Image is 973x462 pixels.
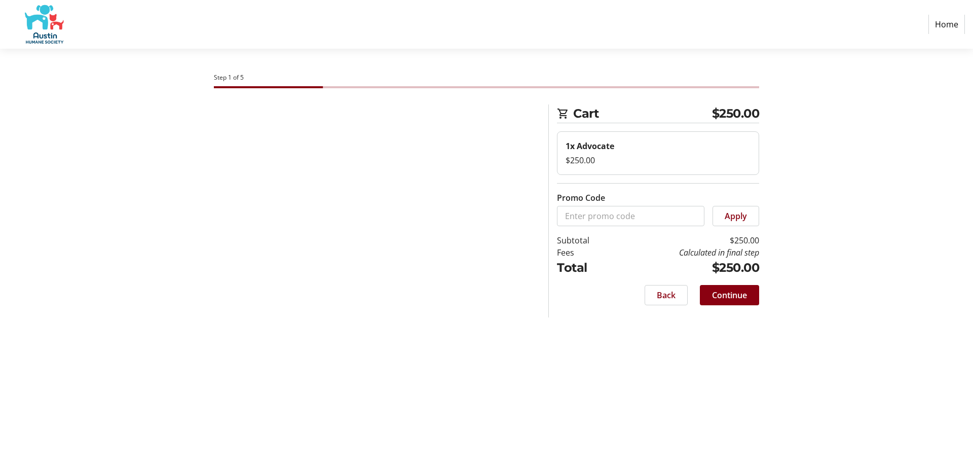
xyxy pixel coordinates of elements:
[573,104,712,123] span: Cart
[566,140,614,152] strong: 1x Advocate
[615,246,759,259] td: Calculated in final step
[615,259,759,277] td: $250.00
[615,234,759,246] td: $250.00
[657,289,676,301] span: Back
[700,285,759,305] button: Continue
[557,234,615,246] td: Subtotal
[725,210,747,222] span: Apply
[557,192,605,204] label: Promo Code
[712,104,760,123] span: $250.00
[713,206,759,226] button: Apply
[712,289,747,301] span: Continue
[8,4,80,45] img: Austin Humane Society's Logo
[928,15,965,34] a: Home
[645,285,688,305] button: Back
[214,73,759,82] div: Step 1 of 5
[557,206,704,226] input: Enter promo code
[557,246,615,259] td: Fees
[566,154,751,166] div: $250.00
[557,259,615,277] td: Total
